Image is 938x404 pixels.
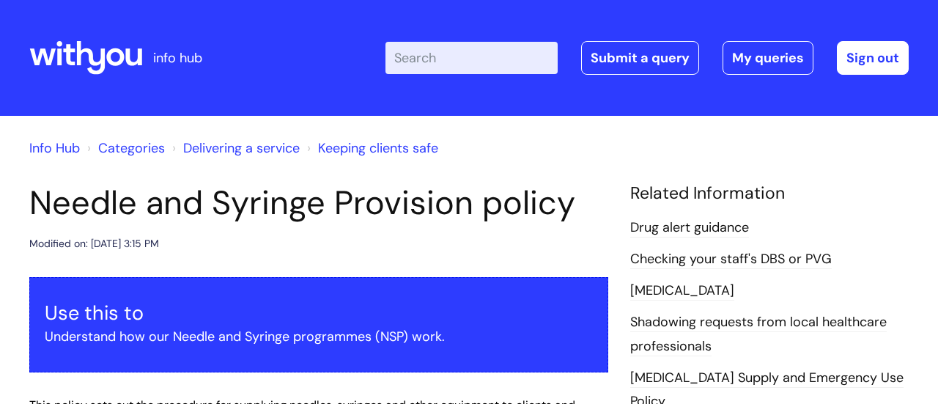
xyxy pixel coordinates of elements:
div: Modified on: [DATE] 3:15 PM [29,235,159,253]
h3: Use this to [45,301,593,325]
a: Drug alert guidance [630,218,749,238]
a: Categories [98,139,165,157]
input: Search [385,42,558,74]
div: | - [385,41,909,75]
a: Keeping clients safe [318,139,438,157]
li: Keeping clients safe [303,136,438,160]
a: Submit a query [581,41,699,75]
h4: Related Information [630,183,909,204]
a: [MEDICAL_DATA] [630,282,734,301]
li: Solution home [84,136,165,160]
h1: Needle and Syringe Provision policy [29,183,608,223]
a: Info Hub [29,139,80,157]
a: Shadowing requests from local healthcare professionals [630,313,887,356]
a: Checking your staff's DBS or PVG [630,250,832,269]
li: Delivering a service [169,136,300,160]
a: My queries [723,41,813,75]
p: Understand how our Needle and Syringe programmes (NSP) work. [45,325,593,348]
a: Delivering a service [183,139,300,157]
p: info hub [153,46,202,70]
a: Sign out [837,41,909,75]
